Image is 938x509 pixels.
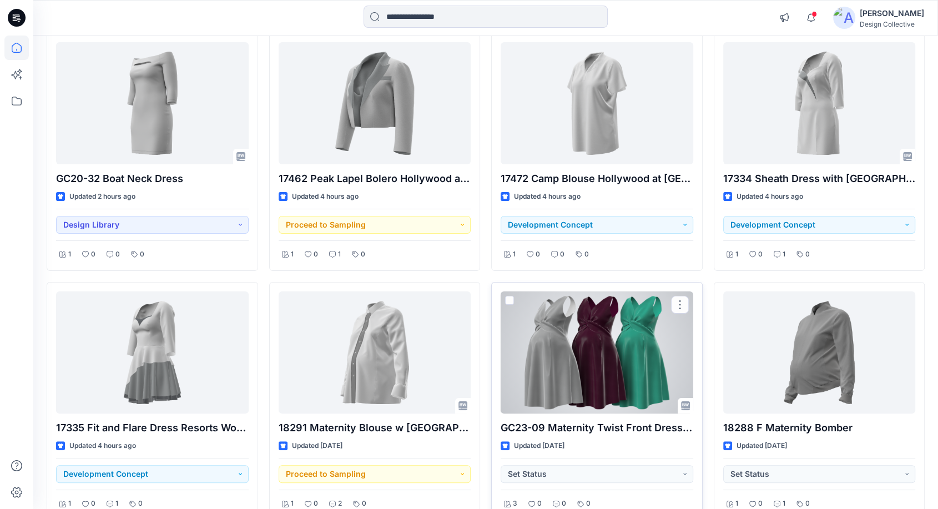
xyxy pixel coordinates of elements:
[735,249,738,260] p: 1
[833,7,855,29] img: avatar
[279,42,471,164] a: 17462 Peak Lapel Bolero Hollywood at Pen National
[279,291,471,414] a: 18291 Maternity Blouse w Contrast Center Panel Resorts World NYC
[279,420,471,436] p: 18291 Maternity Blouse w [GEOGRAPHIC_DATA] [GEOGRAPHIC_DATA]
[501,42,693,164] a: 17472 Camp Blouse Hollywood at Pen National
[860,7,924,20] div: [PERSON_NAME]
[723,42,916,164] a: 17334 Sheath Dress with Lapel Resorts World NYC
[783,249,785,260] p: 1
[291,249,294,260] p: 1
[361,249,365,260] p: 0
[514,191,581,203] p: Updated 4 hours ago
[805,249,810,260] p: 0
[140,249,144,260] p: 0
[723,420,916,436] p: 18288 F Maternity Bomber
[501,291,693,414] a: GC23-09 Maternity Twist Front Dress_In Progress
[514,440,564,452] p: Updated [DATE]
[314,249,318,260] p: 0
[584,249,589,260] p: 0
[292,440,342,452] p: Updated [DATE]
[68,249,71,260] p: 1
[536,249,540,260] p: 0
[56,420,249,436] p: 17335 Fit and Flare Dress Resorts World
[338,249,341,260] p: 1
[737,440,787,452] p: Updated [DATE]
[56,291,249,414] a: 17335 Fit and Flare Dress Resorts World
[560,249,564,260] p: 0
[723,291,916,414] a: 18288 F Maternity Bomber
[115,249,120,260] p: 0
[501,420,693,436] p: GC23-09 Maternity Twist Front Dress_In Progress
[69,440,136,452] p: Updated 4 hours ago
[91,249,95,260] p: 0
[758,249,763,260] p: 0
[56,42,249,164] a: GC20-32 Boat Neck Dress
[723,171,916,187] p: 17334 Sheath Dress with [GEOGRAPHIC_DATA] World [GEOGRAPHIC_DATA]
[292,191,359,203] p: Updated 4 hours ago
[860,20,924,28] div: Design Collective
[56,171,249,187] p: GC20-32 Boat Neck Dress
[501,171,693,187] p: 17472 Camp Blouse Hollywood at [GEOGRAPHIC_DATA]
[279,171,471,187] p: 17462 Peak Lapel Bolero Hollywood at [GEOGRAPHIC_DATA]
[69,191,135,203] p: Updated 2 hours ago
[513,249,516,260] p: 1
[737,191,803,203] p: Updated 4 hours ago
